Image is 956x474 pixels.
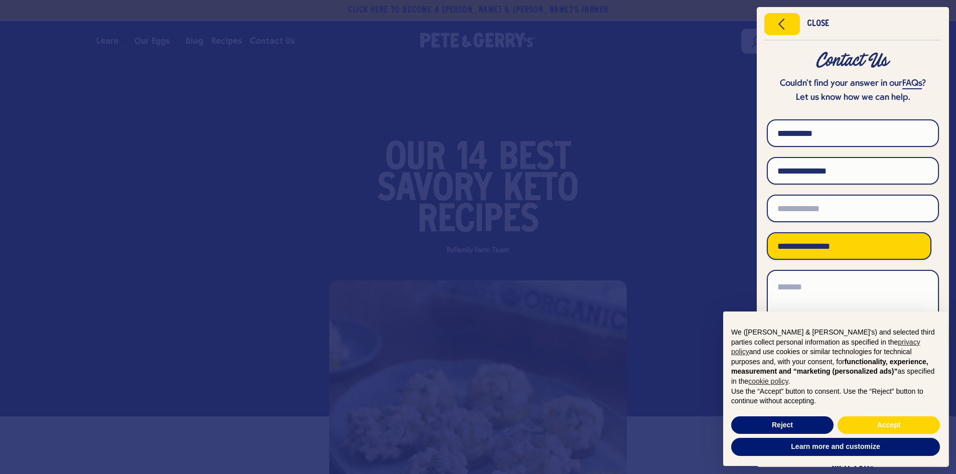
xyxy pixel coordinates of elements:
[807,21,829,28] div: Close
[731,387,940,406] p: Use the “Accept” button to consent. Use the “Reject” button to continue without accepting.
[731,416,834,434] button: Reject
[767,52,939,70] div: Contact Us
[767,77,939,91] p: Couldn’t find your answer in our ?
[902,79,922,89] a: FAQs
[764,13,800,35] button: Close menu
[748,377,788,385] a: cookie policy
[767,91,939,105] p: Let us know how we can help.
[731,438,940,456] button: Learn more and customize
[731,328,940,387] p: We ([PERSON_NAME] & [PERSON_NAME]'s) and selected third parties collect personal information as s...
[838,416,940,434] button: Accept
